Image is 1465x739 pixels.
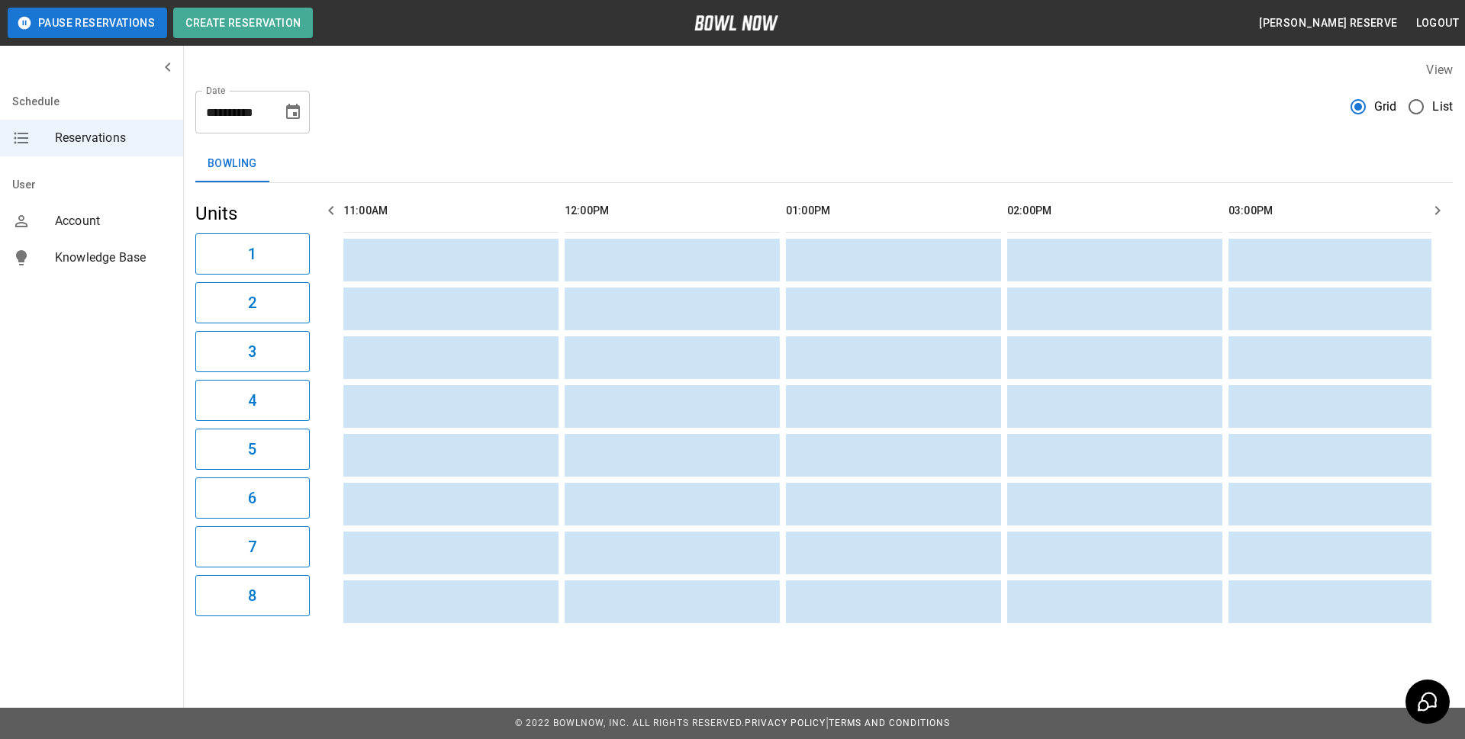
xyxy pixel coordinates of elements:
[55,129,171,147] span: Reservations
[195,429,310,470] button: 5
[1432,98,1453,116] span: List
[248,486,256,510] h6: 6
[195,201,310,226] h5: Units
[1410,9,1465,37] button: Logout
[55,212,171,230] span: Account
[248,339,256,364] h6: 3
[1374,98,1397,116] span: Grid
[248,583,256,608] h6: 8
[829,718,950,728] a: Terms and Conditions
[1253,9,1403,37] button: [PERSON_NAME] reserve
[248,535,256,559] h6: 7
[173,8,313,38] button: Create Reservation
[195,282,310,323] button: 2
[195,233,310,275] button: 1
[195,331,310,372] button: 3
[55,249,171,267] span: Knowledge Base
[1007,189,1222,233] th: 02:00PM
[745,718,826,728] a: Privacy Policy
[8,8,167,38] button: Pause Reservations
[694,15,778,31] img: logo
[195,477,310,519] button: 6
[195,526,310,567] button: 7
[195,575,310,616] button: 8
[1426,63,1453,77] label: View
[278,97,308,127] button: Choose date, selected date is Sep 20, 2025
[195,146,269,182] button: Bowling
[195,380,310,421] button: 4
[248,388,256,413] h6: 4
[786,189,1001,233] th: 01:00PM
[343,189,559,233] th: 11:00AM
[248,291,256,315] h6: 2
[515,718,745,728] span: © 2022 BowlNow, Inc. All Rights Reserved.
[195,146,1453,182] div: inventory tabs
[248,242,256,266] h6: 1
[248,437,256,461] h6: 5
[565,189,780,233] th: 12:00PM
